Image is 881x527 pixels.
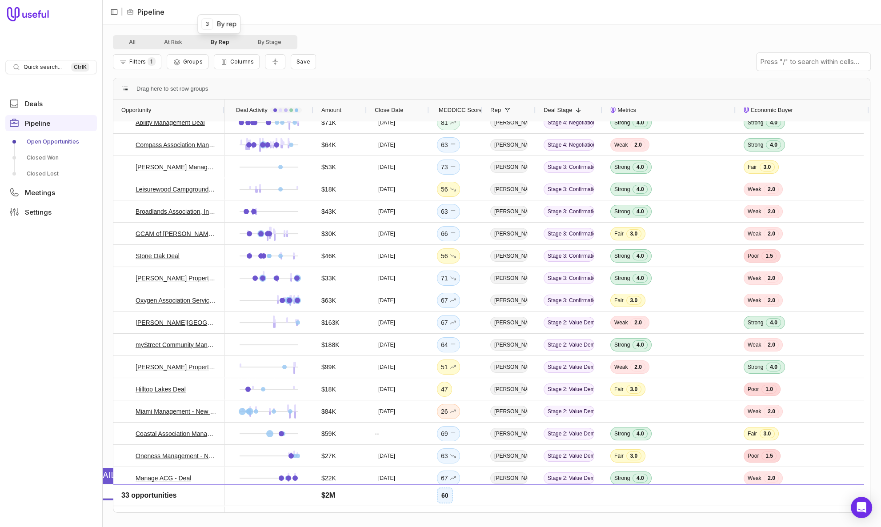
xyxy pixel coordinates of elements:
[321,228,336,239] span: $30K
[490,105,501,116] span: Rep
[441,162,456,172] div: 73
[630,363,645,371] span: 2.0
[490,117,528,128] span: [PERSON_NAME]
[378,341,395,348] time: [DATE]
[441,295,456,306] div: 67
[544,406,594,417] span: Stage 2: Value Demonstration
[764,474,779,483] span: 2.0
[490,206,528,217] span: [PERSON_NAME]
[748,430,757,437] span: Fair
[614,141,628,148] span: Weak
[127,7,164,17] li: Pipeline
[450,339,456,350] span: No change
[614,297,624,304] span: Fair
[25,189,55,196] span: Meetings
[490,495,528,506] span: [PERSON_NAME]
[544,472,594,484] span: Stage 2: Value Demonstration
[25,100,43,107] span: Deals
[25,120,50,127] span: Pipeline
[136,339,216,350] a: myStreet Community Management - New Deal
[201,18,236,30] div: By rep
[766,363,781,371] span: 4.0
[764,207,779,216] span: 2.0
[748,252,759,260] span: Poor
[439,105,482,116] span: MEDDICC Score
[626,296,641,305] span: 3.0
[490,472,528,484] span: [PERSON_NAME]
[633,429,648,438] span: 4.0
[321,428,336,439] span: $59K
[378,208,395,215] time: [DATE]
[136,206,216,217] a: Broadlands Association, Inc. Deal
[490,184,528,195] span: [PERSON_NAME]
[490,250,528,262] span: [PERSON_NAME]
[633,474,648,483] span: 4.0
[136,251,180,261] a: Stone Oak Deal
[614,319,628,326] span: Weak
[183,58,203,65] span: Groups
[378,408,395,415] time: [DATE]
[544,272,594,284] span: Stage 3: Confirmation
[633,340,648,349] span: 4.0
[236,105,268,116] span: Deal Activity
[766,118,781,127] span: 4.0
[614,252,630,260] span: Strong
[441,206,456,217] div: 63
[748,141,763,148] span: Strong
[321,495,336,506] span: $95K
[108,5,121,19] button: Collapse sidebar
[544,105,572,116] span: Deal Stage
[626,385,641,394] span: 3.0
[544,139,594,151] span: Stage 4: Negotiation
[214,54,260,69] button: Columns
[764,274,779,283] span: 2.0
[626,451,641,460] span: 3.0
[321,406,336,417] span: $84K
[490,295,528,306] span: [PERSON_NAME]
[378,186,395,193] time: [DATE]
[748,408,761,415] span: Weak
[744,100,861,121] div: Economic Buyer
[614,430,630,437] span: Strong
[441,228,456,239] div: 66
[5,96,97,112] a: Deals
[5,184,97,200] a: Meetings
[764,296,779,305] span: 2.0
[121,7,123,17] span: |
[614,208,630,215] span: Strong
[148,57,155,66] span: 1
[748,275,761,282] span: Weak
[136,295,216,306] a: Oxygen Association Services - New Deal
[136,162,216,172] a: [PERSON_NAME] Management - New Deal
[136,228,216,239] a: GCAM of [PERSON_NAME] - New Deal
[230,58,254,65] span: Columns
[490,383,528,395] span: [PERSON_NAME]
[748,497,759,504] span: Poor
[614,164,630,171] span: Strong
[761,252,777,260] span: 1.5
[150,37,196,48] button: At Risk
[626,496,641,505] span: 3.0
[378,275,395,282] time: [DATE]
[136,384,186,395] a: Hilltop Lakes Deal
[614,363,628,371] span: Weak
[378,386,395,393] time: [DATE]
[437,100,474,121] div: MEDDICC Score
[378,475,395,482] time: [DATE]
[321,273,336,283] span: $33K
[136,451,216,461] a: Oneness Management - New Deal
[751,105,793,116] span: Economic Buyer
[614,119,630,126] span: Strong
[490,161,528,173] span: [PERSON_NAME]
[321,473,336,483] span: $22K
[544,184,594,195] span: Stage 3: Confirmation
[136,317,216,328] a: [PERSON_NAME][GEOGRAPHIC_DATA] - New Deal
[196,37,244,48] button: By Rep
[441,495,448,506] div: 59
[115,37,150,48] button: All
[544,495,594,506] span: Stage 2: Value Demonstration
[5,151,97,165] a: Closed Won
[441,362,456,372] div: 51
[490,272,528,284] span: [PERSON_NAME]
[748,363,763,371] span: Strong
